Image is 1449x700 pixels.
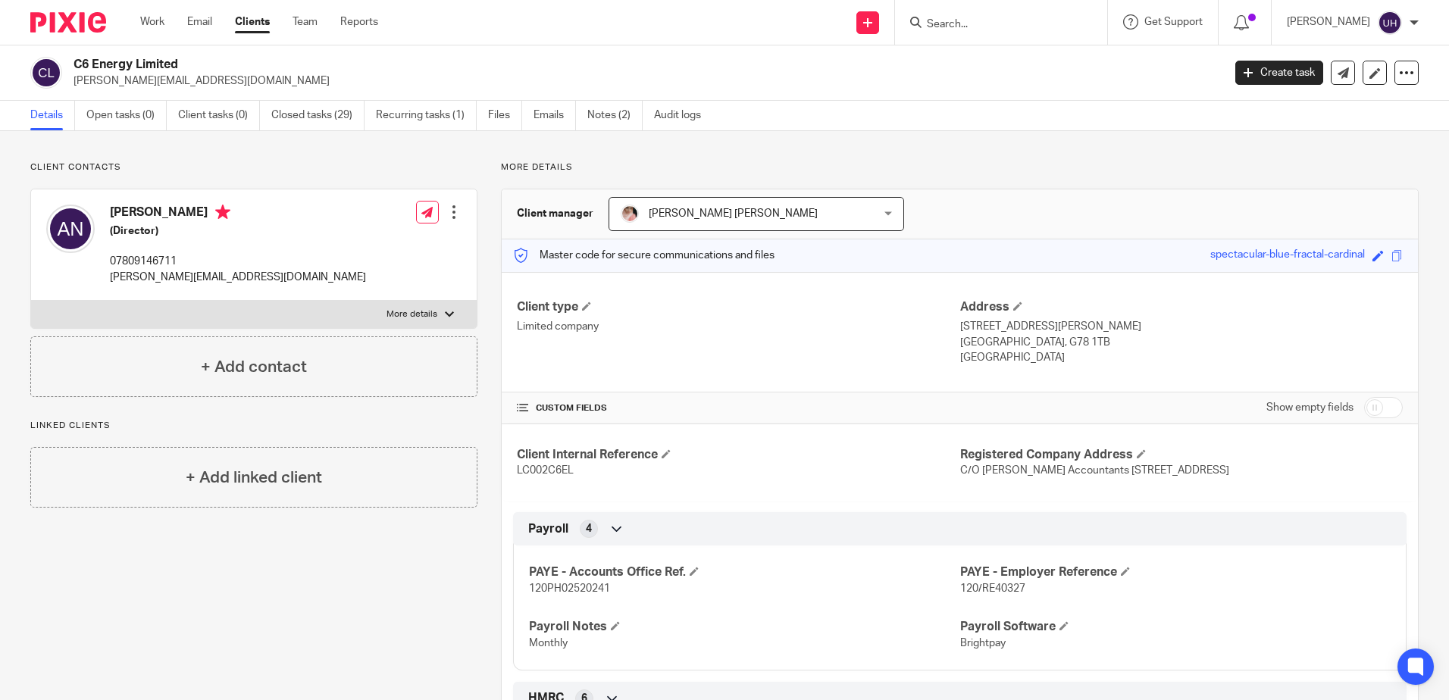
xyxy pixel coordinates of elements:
[235,14,270,30] a: Clients
[529,619,959,635] h4: Payroll Notes
[517,447,959,463] h4: Client Internal Reference
[960,335,1403,350] p: [GEOGRAPHIC_DATA], G78 1TB
[960,619,1391,635] h4: Payroll Software
[960,350,1403,365] p: [GEOGRAPHIC_DATA]
[30,161,477,173] p: Client contacts
[340,14,378,30] a: Reports
[534,101,576,130] a: Emails
[517,402,959,414] h4: CUSTOM FIELDS
[654,101,712,130] a: Audit logs
[517,299,959,315] h4: Client type
[1210,247,1365,264] div: spectacular-blue-fractal-cardinal
[86,101,167,130] a: Open tasks (0)
[960,564,1391,580] h4: PAYE - Employer Reference
[110,270,366,285] p: [PERSON_NAME][EMAIL_ADDRESS][DOMAIN_NAME]
[293,14,318,30] a: Team
[186,466,322,489] h4: + Add linked client
[529,564,959,580] h4: PAYE - Accounts Office Ref.
[529,583,610,594] span: 120PH02520241
[1235,61,1323,85] a: Create task
[201,355,307,379] h4: + Add contact
[1144,17,1203,27] span: Get Support
[960,447,1403,463] h4: Registered Company Address
[140,14,164,30] a: Work
[110,223,366,239] h5: (Director)
[513,248,775,263] p: Master code for secure communications and files
[1266,400,1354,415] label: Show empty fields
[517,465,574,476] span: LC002C6EL
[74,57,984,73] h2: C6 Energy Limited
[215,205,230,220] i: Primary
[529,638,568,648] span: Monthly
[30,12,106,33] img: Pixie
[271,101,365,130] a: Closed tasks (29)
[46,205,95,253] img: svg%3E
[187,14,212,30] a: Email
[517,206,593,221] h3: Client manager
[110,254,366,269] p: 07809146711
[960,465,1229,476] span: C/O [PERSON_NAME] Accountants [STREET_ADDRESS]
[30,101,75,130] a: Details
[387,308,437,320] p: More details
[960,319,1403,334] p: [STREET_ADDRESS][PERSON_NAME]
[110,205,366,223] h4: [PERSON_NAME]
[178,101,260,130] a: Client tasks (0)
[501,161,1419,173] p: More details
[925,18,1062,32] input: Search
[517,319,959,334] p: Limited company
[488,101,522,130] a: Files
[960,299,1403,315] h4: Address
[30,57,62,89] img: svg%3E
[1287,14,1370,30] p: [PERSON_NAME]
[528,521,568,537] span: Payroll
[586,521,592,536] span: 4
[74,73,1213,89] p: [PERSON_NAME][EMAIL_ADDRESS][DOMAIN_NAME]
[649,208,818,219] span: [PERSON_NAME] [PERSON_NAME]
[587,101,643,130] a: Notes (2)
[376,101,477,130] a: Recurring tasks (1)
[960,638,1006,648] span: Brightpay
[621,205,639,223] img: Snapchat-630390547_1.png
[1378,11,1402,35] img: svg%3E
[960,583,1025,594] span: 120/RE40327
[30,420,477,432] p: Linked clients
